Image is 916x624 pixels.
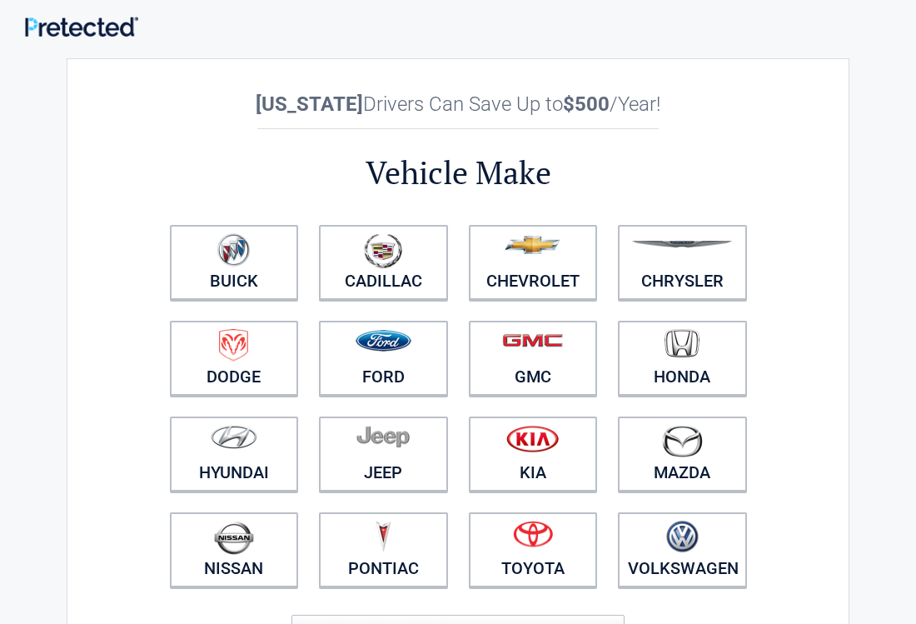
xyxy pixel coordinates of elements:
[170,225,299,300] a: Buick
[319,417,448,492] a: Jeep
[170,321,299,396] a: Dodge
[469,225,598,300] a: Chevrolet
[513,521,553,547] img: toyota
[618,417,747,492] a: Mazda
[159,152,757,194] h2: Vehicle Make
[170,417,299,492] a: Hyundai
[217,233,250,267] img: buick
[505,236,560,254] img: chevrolet
[219,329,248,362] img: dodge
[618,225,747,300] a: Chrysler
[211,425,257,449] img: hyundai
[502,333,563,347] img: gmc
[375,521,391,552] img: pontiac
[356,330,411,352] img: ford
[319,225,448,300] a: Cadillac
[469,321,598,396] a: GMC
[356,425,410,448] img: jeep
[618,321,747,396] a: Honda
[665,329,699,358] img: honda
[666,521,699,553] img: volkswagen
[214,521,254,555] img: nissan
[319,321,448,396] a: Ford
[256,92,363,116] b: [US_STATE]
[25,17,138,37] img: Main Logo
[631,241,733,248] img: chrysler
[618,512,747,587] a: Volkswagen
[170,512,299,587] a: Nissan
[469,512,598,587] a: Toyota
[159,92,757,116] h2: Drivers Can Save Up to /Year
[469,417,598,492] a: Kia
[506,425,559,452] img: kia
[364,233,402,268] img: cadillac
[319,512,448,587] a: Pontiac
[563,92,610,116] b: $500
[661,425,703,457] img: mazda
